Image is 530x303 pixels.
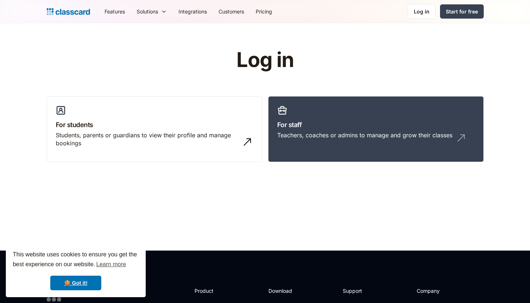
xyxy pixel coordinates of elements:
a: dismiss cookie message [50,276,101,290]
a: learn more about cookies [95,259,127,270]
div: Students, parents or guardians to view their profile and manage bookings [56,131,239,147]
a: Log in [408,4,436,19]
h3: For students [56,120,253,130]
a: Integrations [173,3,213,20]
h2: Company [417,287,465,295]
h2: Support [343,287,372,295]
span: This website uses cookies to ensure you get the best experience on our website. [13,250,139,270]
a: Start for free [440,4,484,19]
div: Solutions [131,3,173,20]
a: Customers [213,3,250,20]
h2: Download [268,287,298,295]
div: Solutions [137,8,158,15]
h2: Product [195,287,233,295]
div: Log in [414,8,429,15]
div: cookieconsent [6,243,146,297]
div: Start for free [446,8,478,15]
h3: For staff [277,120,475,130]
a: Pricing [250,3,278,20]
a: Features [99,3,131,20]
div: Teachers, coaches or admins to manage and grow their classes [277,131,452,139]
a: For studentsStudents, parents or guardians to view their profile and manage bookings [47,96,262,162]
h1: Log in [149,49,381,71]
a: For staffTeachers, coaches or admins to manage and grow their classes [268,96,484,162]
a: home [47,7,90,17]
